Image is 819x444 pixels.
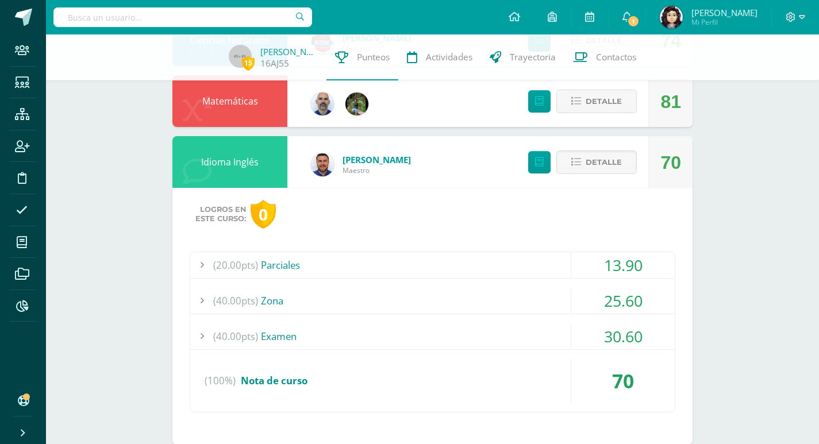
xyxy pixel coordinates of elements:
a: Actividades [398,34,481,80]
span: (40.00pts) [213,288,258,314]
span: 1 [627,15,640,28]
div: 25.60 [571,288,675,314]
a: Matemáticas [202,95,258,107]
span: Punteos [357,51,390,63]
button: Detalle [556,150,637,174]
span: 15 [242,56,255,70]
button: Detalle [556,90,637,113]
span: (20.00pts) [213,252,258,278]
input: Busca un usuario... [53,7,312,27]
span: Detalle [586,91,622,112]
div: Parciales [190,252,675,278]
div: 0 [251,200,276,229]
span: Contactos [596,51,636,63]
span: Logros en este curso: [195,205,246,223]
span: (100%) [205,359,236,403]
div: Examen [190,323,675,349]
a: Punteos [326,34,398,80]
span: [PERSON_NAME] [691,7,758,18]
div: Idioma Inglés [172,136,287,188]
div: 30.60 [571,323,675,349]
a: Contactos [564,34,645,80]
span: Detalle [586,152,622,173]
a: Idioma Inglés [201,156,259,168]
div: 81 [660,76,681,128]
img: 45x45 [229,45,252,68]
a: [PERSON_NAME] [260,46,318,57]
img: 25a107f0461d339fca55307c663570d2.png [311,92,334,115]
img: 70cd1c5e4097d9ba55f9ef2bee92ab02.png [311,153,334,176]
span: Maestro [343,165,411,175]
span: Actividades [426,51,472,63]
span: Nota de curso [241,374,307,387]
img: 9b1b1107a3664ce2a0686df8f39810d5.png [345,92,368,115]
div: Zona [190,288,675,314]
span: Mi Perfil [691,17,758,27]
div: 13.90 [571,252,675,278]
a: Trayectoria [481,34,564,80]
div: Matemáticas [172,75,287,127]
div: 70 [660,137,681,188]
a: 16AJ55 [260,57,289,70]
a: [PERSON_NAME] [343,154,411,165]
span: (40.00pts) [213,323,258,349]
img: 4a36afa2eeb43123b5abaa81a32d1e46.png [660,6,683,29]
span: Trayectoria [510,51,556,63]
div: 70 [571,359,675,403]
